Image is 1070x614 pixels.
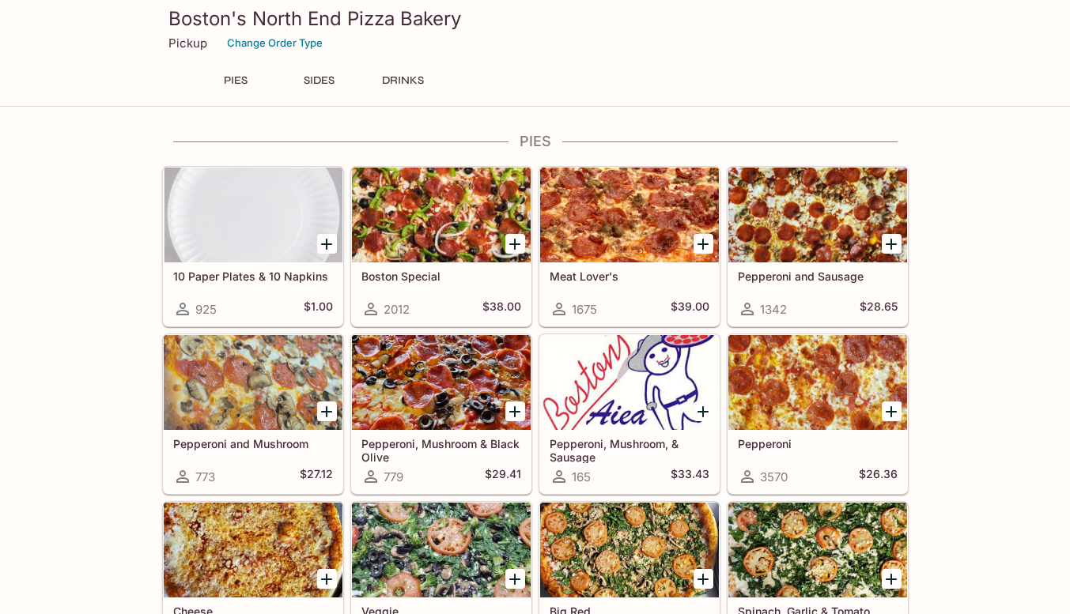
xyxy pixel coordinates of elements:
div: Cheese [164,503,342,597]
span: 773 [195,469,215,484]
div: 10 Paper Plates & 10 Napkins [164,168,342,262]
a: 10 Paper Plates & 10 Napkins925$1.00 [163,167,343,326]
span: 2012 [384,302,410,317]
h5: $1.00 [304,299,333,318]
h5: $29.41 [485,467,521,486]
h5: $26.36 [859,467,898,486]
h5: $39.00 [671,299,709,318]
button: Add Meat Lover's [694,234,713,254]
h5: 10 Paper Plates & 10 Napkins [173,269,333,283]
span: 3570 [760,469,788,484]
button: DRINKS [368,70,439,92]
h5: $33.43 [671,467,709,486]
div: Pepperoni and Mushroom [164,335,342,430]
button: Add Veggie [505,569,525,589]
div: Veggie [352,503,531,597]
button: Change Order Type [220,31,330,55]
div: Spinach, Garlic & Tomato [728,503,907,597]
h4: PIES [162,133,909,150]
a: Pepperoni, Mushroom, & Sausage165$33.43 [539,334,720,494]
button: Add Pepperoni and Sausage [882,234,902,254]
div: Boston Special [352,168,531,262]
h5: Boston Special [361,269,521,283]
span: 925 [195,302,217,317]
button: Add Spinach, Garlic & Tomato [882,569,902,589]
h5: $27.12 [300,467,333,486]
span: 165 [572,469,591,484]
h5: Pepperoni and Mushroom [173,437,333,450]
div: Pepperoni, Mushroom, & Sausage [540,335,719,430]
button: Add Pepperoni, Mushroom & Black Olive [505,401,525,421]
h5: Pepperoni, Mushroom & Black Olive [361,437,521,463]
a: Boston Special2012$38.00 [351,167,531,326]
a: Pepperoni and Sausage1342$28.65 [728,167,908,326]
button: Add Big Red [694,569,713,589]
h3: Boston's North End Pizza Bakery [168,6,902,31]
a: Pepperoni, Mushroom & Black Olive779$29.41 [351,334,531,494]
button: Add Pepperoni and Mushroom [317,401,337,421]
span: 1342 [760,302,787,317]
h5: Meat Lover's [550,269,709,283]
button: Add Pepperoni [882,401,902,421]
button: Add Pepperoni, Mushroom, & Sausage [694,401,713,421]
h5: Pepperoni [738,437,898,450]
span: 1675 [572,302,597,317]
div: Big Red [540,503,719,597]
h5: Pepperoni and Sausage [738,269,898,283]
div: Pepperoni and Sausage [728,168,907,262]
div: Pepperoni, Mushroom & Black Olive [352,335,531,430]
h5: $38.00 [482,299,521,318]
button: Add Boston Special [505,234,525,254]
div: Pepperoni [728,335,907,430]
span: 779 [384,469,403,484]
p: Pickup [168,36,207,51]
button: Add Cheese [317,569,337,589]
button: PIES [200,70,271,92]
div: Meat Lover's [540,168,719,262]
button: SIDES [284,70,355,92]
a: Pepperoni and Mushroom773$27.12 [163,334,343,494]
button: Add 10 Paper Plates & 10 Napkins [317,234,337,254]
h5: Pepperoni, Mushroom, & Sausage [550,437,709,463]
a: Meat Lover's1675$39.00 [539,167,720,326]
a: Pepperoni3570$26.36 [728,334,908,494]
h5: $28.65 [860,299,898,318]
